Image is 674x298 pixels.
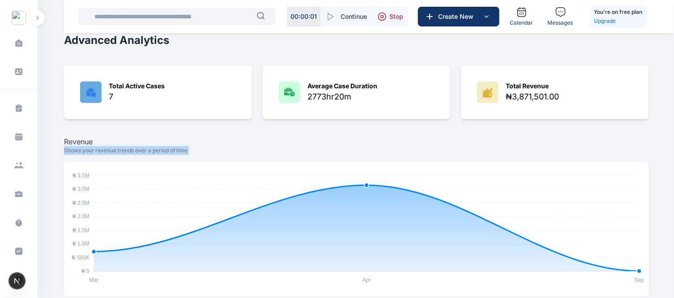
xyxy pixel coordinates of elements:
button: Stop [372,7,409,26]
h5: You're on free plan [594,8,643,17]
tspan: ₦ 500K [72,255,90,261]
p: Revenue [64,137,649,146]
button: Continue [321,7,372,26]
div: Total Active Cases [109,82,165,91]
div: 2773hr20m [307,91,377,103]
tspan: Mar [90,277,99,283]
span: Stop [389,12,403,21]
a: Messages [544,3,577,30]
tspan: Apr [363,277,371,283]
a: Upgrade [594,17,643,26]
tspan: ₦ 1.5M [73,227,90,233]
span: Continue [341,12,367,21]
tspan: ₦ 1.0M [73,241,90,247]
button: Create New [418,7,499,26]
tspan: ₦ 3.5M [73,173,90,179]
div: Average Case Duration [307,82,377,91]
tspan: Sep [635,277,645,283]
h1: Advanced Analytics [64,33,169,48]
tspan: ₦ 3.0M [73,186,90,192]
a: Calendar [507,3,537,30]
span: Calendar [510,19,533,26]
tspan: ₦ 2.0M [73,213,90,220]
span: Messages [548,19,573,26]
tspan: ₦ 0 [81,268,90,274]
div: 7 [109,91,165,103]
div: ₦3,871,501.00 [506,91,559,103]
p: Shows your revenue trends over a period of time [64,146,649,155]
p: 00 : 00 : 01 [291,12,317,21]
div: Total Revenue [506,82,559,91]
span: Create New [435,12,481,21]
tspan: ₦ 2.5M [73,200,90,206]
